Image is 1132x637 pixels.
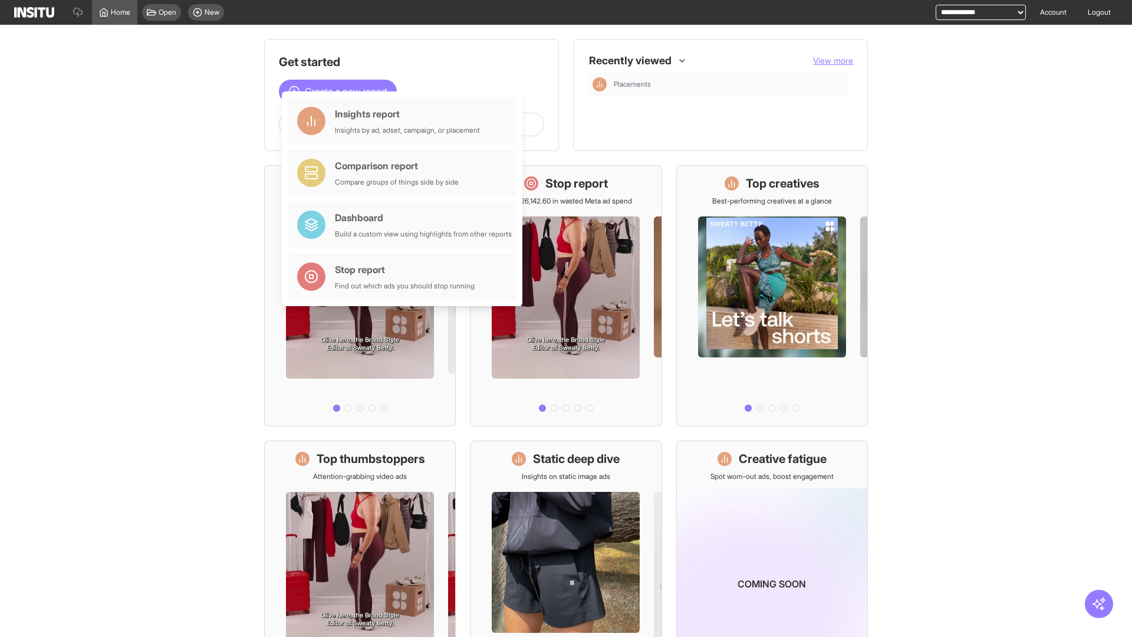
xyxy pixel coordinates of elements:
[813,55,853,67] button: View more
[335,107,480,121] div: Insights report
[712,196,832,206] p: Best-performing creatives at a glance
[313,472,407,481] p: Attention-grabbing video ads
[676,165,868,426] a: Top creativesBest-performing creatives at a glance
[470,165,662,426] a: Stop reportSave £26,142.60 in wasted Meta ad spend
[499,196,632,206] p: Save £26,142.60 in wasted Meta ad spend
[335,229,512,239] div: Build a custom view using highlights from other reports
[545,175,608,192] h1: Stop report
[335,159,459,173] div: Comparison report
[522,472,610,481] p: Insights on static image ads
[264,165,456,426] a: What's live nowSee all active ads instantly
[335,126,480,135] div: Insights by ad, adset, campaign, or placement
[813,55,853,65] span: View more
[335,281,475,291] div: Find out which ads you should stop running
[335,178,459,187] div: Compare groups of things side by side
[335,262,475,277] div: Stop report
[279,80,397,103] button: Create a new report
[614,80,844,89] span: Placements
[614,80,651,89] span: Placements
[533,451,620,467] h1: Static deep dive
[279,54,544,70] h1: Get started
[746,175,820,192] h1: Top creatives
[111,8,130,17] span: Home
[14,7,54,18] img: Logo
[159,8,176,17] span: Open
[317,451,425,467] h1: Top thumbstoppers
[305,84,387,98] span: Create a new report
[335,211,512,225] div: Dashboard
[593,77,607,91] div: Insights
[205,8,219,17] span: New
